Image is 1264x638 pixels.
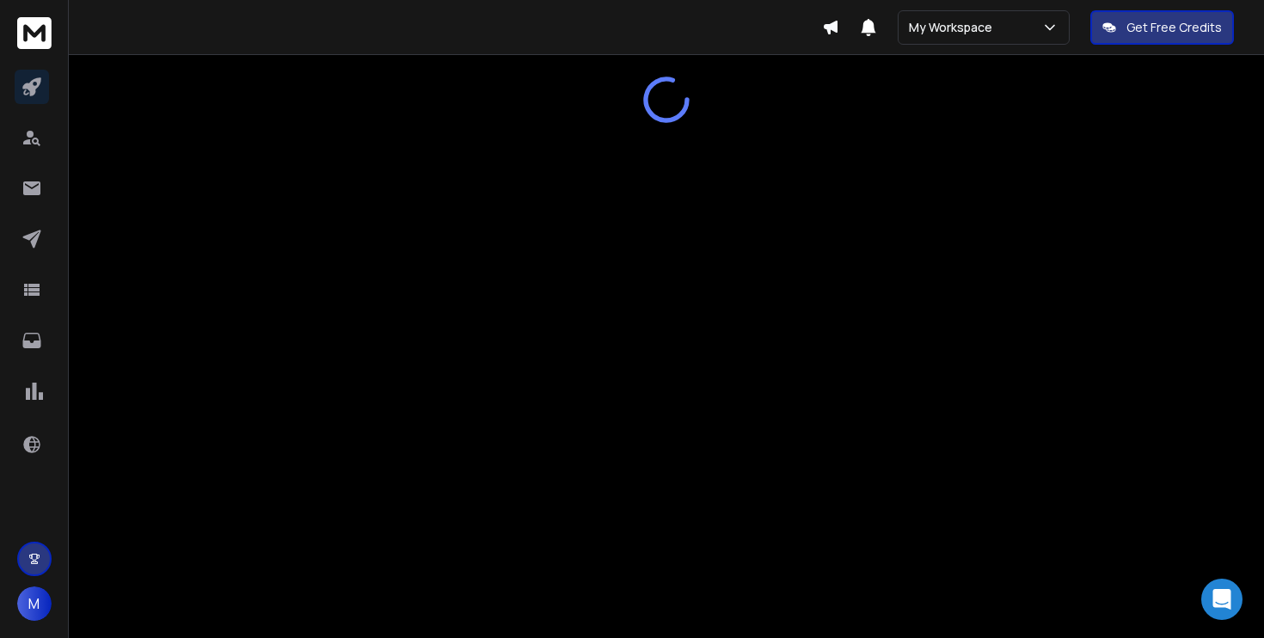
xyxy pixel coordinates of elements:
[1090,10,1234,45] button: Get Free Credits
[17,586,52,621] button: M
[909,19,999,36] p: My Workspace
[1126,19,1222,36] p: Get Free Credits
[1201,579,1243,620] div: Open Intercom Messenger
